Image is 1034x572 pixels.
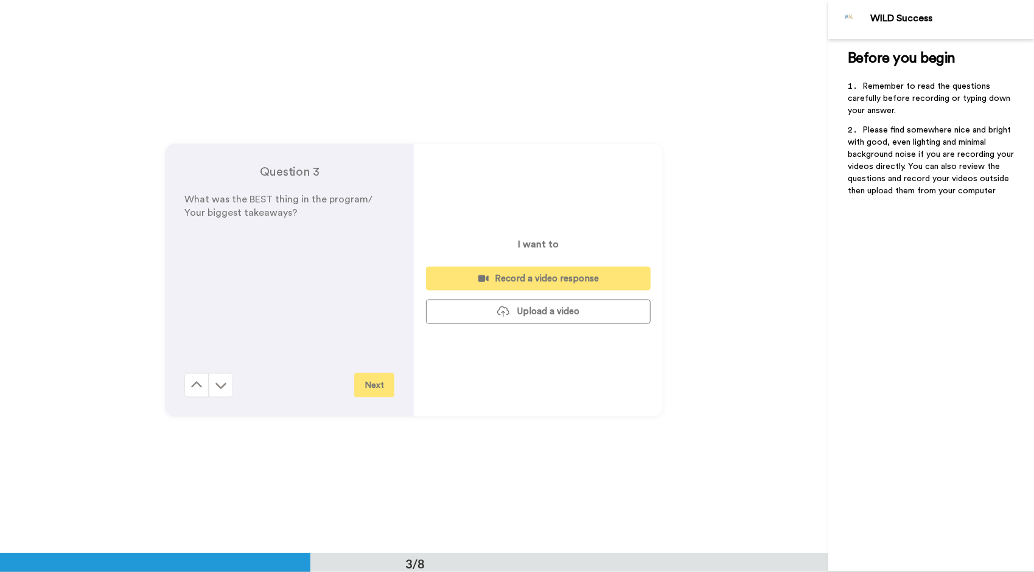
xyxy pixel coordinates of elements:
span: Please find somewhere nice and bright with good, even lighting and minimal background noise if yo... [848,126,1016,195]
div: Record a video response [436,272,641,285]
button: Next [354,373,394,398]
span: Before you begin [848,51,955,66]
div: 3/8 [386,555,444,572]
span: What was the BEST thing in the program/ Your biggest takeaways? [184,195,375,218]
button: Record a video response [426,267,651,291]
h4: Question 3 [184,164,394,181]
button: Upload a video [426,300,651,323]
img: Profile Image [835,5,864,34]
span: Remember to read the questions carefully before recording or typing down your answer. [848,82,1013,115]
p: I want to [518,237,559,252]
div: WILD Success [870,13,1033,24]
